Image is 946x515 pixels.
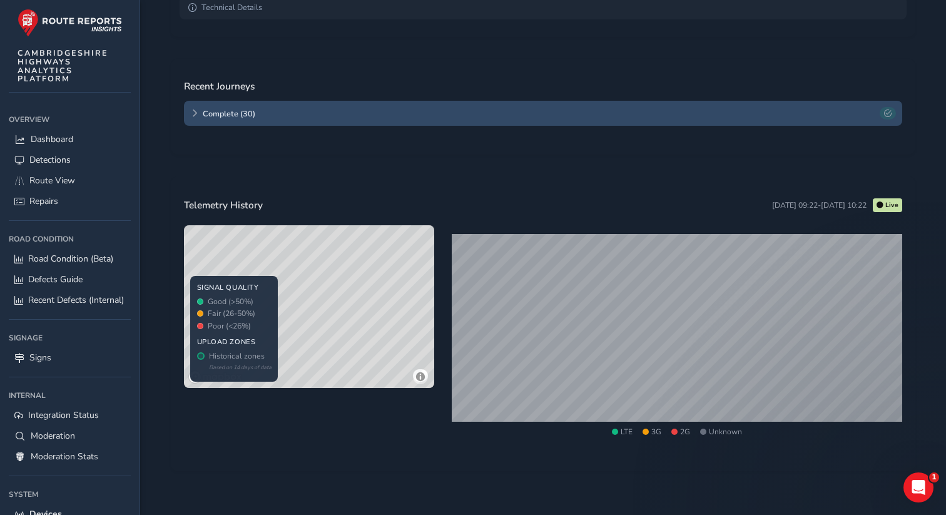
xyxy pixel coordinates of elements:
[203,108,875,119] span: Complete ( 30 )
[209,364,272,371] div: Based on 14 days of data
[9,446,131,467] a: Moderation Stats
[9,150,131,170] a: Detections
[9,426,131,446] a: Moderation
[9,329,131,347] div: Signage
[31,451,98,462] span: Moderation Stats
[209,351,265,361] span: Historical zones
[9,191,131,212] a: Repairs
[9,110,131,129] div: Overview
[9,230,131,248] div: Road Condition
[184,200,263,211] h3: Telemetry History
[671,427,690,437] span: 2G
[28,294,124,306] span: Recent Defects (Internal)
[197,337,272,347] div: UPLOAD ZONES
[9,347,131,368] a: Signs
[903,472,933,502] iframe: Intercom live chat
[9,290,131,310] a: Recent Defects (Internal)
[885,200,898,210] span: Live
[29,195,58,207] span: Repairs
[9,129,131,150] a: Dashboard
[208,297,253,307] span: Good (>50%)
[9,485,131,504] div: System
[197,283,272,292] div: SIGNAL QUALITY
[18,9,122,37] img: rr logo
[184,81,255,92] h3: Recent Journeys
[28,273,83,285] span: Defects Guide
[28,253,113,265] span: Road Condition (Beta)
[9,405,131,426] a: Integration Status
[29,352,51,364] span: Signs
[9,248,131,269] a: Road Condition (Beta)
[18,49,108,83] span: CAMBRIDGESHIRE HIGHWAYS ANALYTICS PLATFORM
[9,269,131,290] a: Defects Guide
[31,430,75,442] span: Moderation
[929,472,939,482] span: 1
[29,154,71,166] span: Detections
[29,175,75,186] span: Route View
[772,200,867,210] span: [DATE] 09:22 - [DATE] 10:22
[31,133,73,145] span: Dashboard
[208,308,255,319] span: Fair (26-50%)
[700,427,742,437] span: Unknown
[208,321,251,331] span: Poor (<26%)
[9,386,131,405] div: Internal
[28,409,99,421] span: Integration Status
[9,170,131,191] a: Route View
[612,427,633,437] span: LTE
[643,427,661,437] span: 3G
